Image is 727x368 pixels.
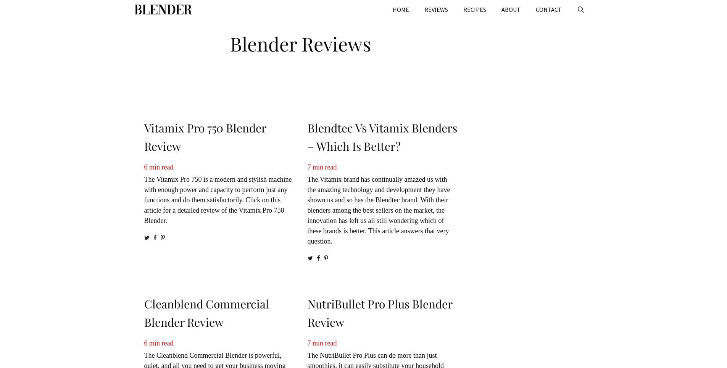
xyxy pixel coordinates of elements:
p: The Vitamix Pro 750 is a modern and stylish machine with enough power and capacity to perform jus... [144,162,294,226]
span: min read [149,163,173,171]
p: The Vitamix brand has continually amazed us with the amazing technology and development they have... [308,162,457,247]
a: Cleanblend Commercial Blender Review [144,296,269,330]
span: min read [313,163,337,171]
span: min read [313,339,337,347]
h1: Blender Reviews [140,27,461,57]
span: 7 [308,339,311,347]
iframe: Advertisement [478,31,581,260]
span: 6 [144,339,148,347]
span: min read [149,339,173,347]
a: Blendtec vs Vitamix Blenders – Which Is Better? [308,120,457,154]
span: 6 [144,163,148,171]
a: NutriBullet Pro Plus Blender Review [308,296,453,330]
img: Blendtec vs Vitamix Blenders – Which Is Better? [382,111,382,112]
a: Vitamix Pro 750 Blender Review [144,120,266,154]
span: 7 [308,163,311,171]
